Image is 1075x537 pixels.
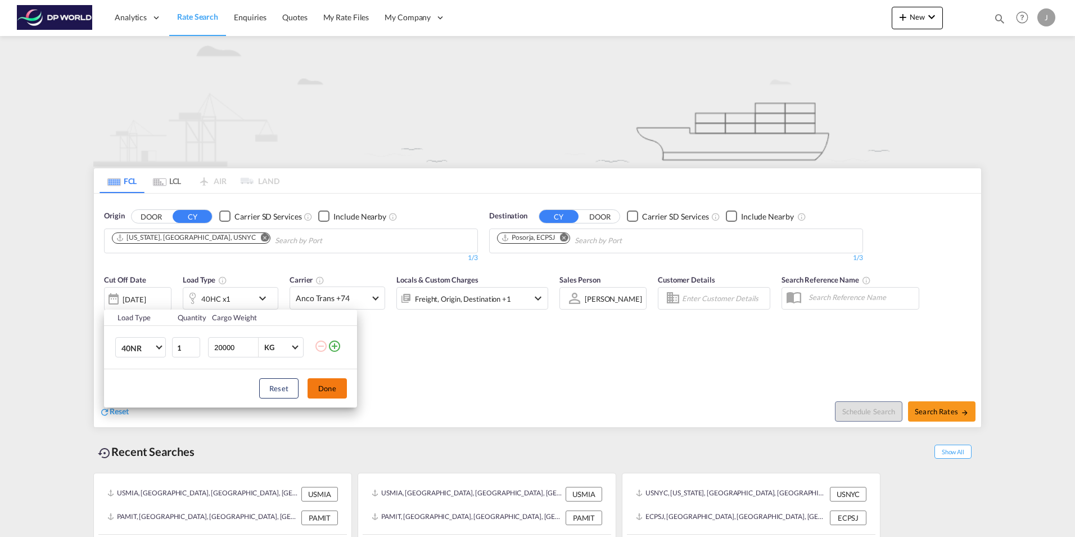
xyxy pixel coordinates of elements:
[314,339,328,353] md-icon: icon-minus-circle-outline
[213,338,258,357] input: Enter Weight
[115,337,166,357] md-select: Choose: 40NR
[104,310,171,326] th: Load Type
[212,312,308,323] div: Cargo Weight
[259,378,299,399] button: Reset
[328,339,341,353] md-icon: icon-plus-circle-outline
[308,378,347,399] button: Done
[264,343,274,352] div: KG
[121,343,154,354] span: 40NR
[171,310,206,326] th: Quantity
[172,337,200,357] input: Qty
